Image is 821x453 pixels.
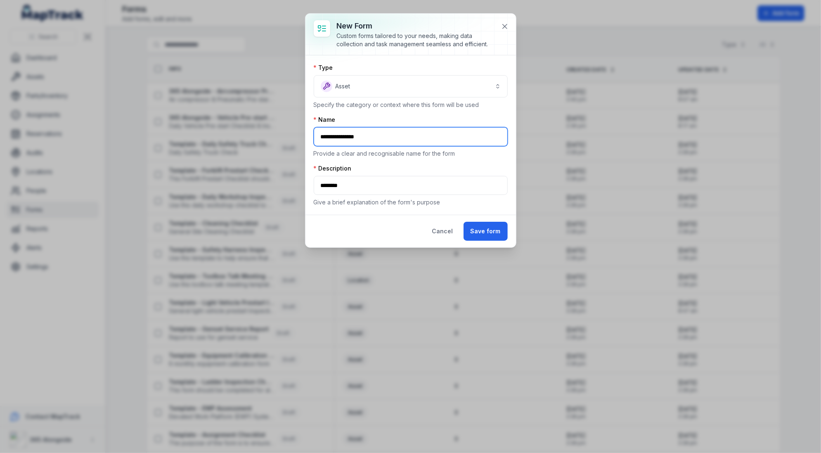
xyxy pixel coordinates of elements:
label: Name [314,116,336,124]
div: Custom forms tailored to your needs, making data collection and task management seamless and effi... [337,32,494,48]
button: Asset [314,75,508,97]
p: Give a brief explanation of the form's purpose [314,198,508,206]
p: Provide a clear and recognisable name for the form [314,149,508,158]
h3: New form [337,20,494,32]
label: Description [314,164,352,173]
p: Specify the category or context where this form will be used [314,101,508,109]
label: Type [314,64,333,72]
button: Save form [464,222,508,241]
button: Cancel [425,222,460,241]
